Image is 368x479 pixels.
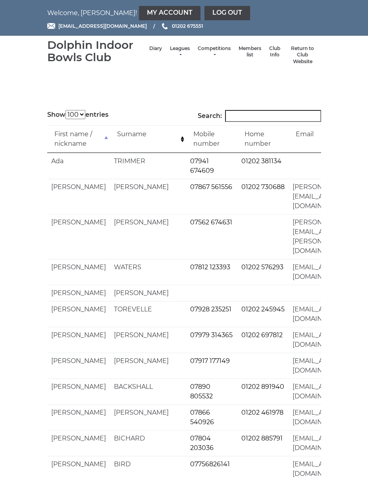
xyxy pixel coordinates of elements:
nav: Welcome, [PERSON_NAME]! [47,6,321,20]
td: [PERSON_NAME] [110,404,186,430]
td: TOREVELLE [110,301,186,327]
a: 07562 674631 [190,218,232,226]
td: Mobile number [186,125,237,153]
td: [PERSON_NAME] [47,179,110,214]
a: 07917 177149 [190,357,230,365]
td: [PERSON_NAME][EMAIL_ADDRESS][DOMAIN_NAME] [289,179,356,214]
a: Members list [239,45,261,58]
td: [PERSON_NAME] [47,404,110,430]
td: BICHARD [110,430,186,456]
a: 01202 576293 [241,263,283,271]
a: 01202 461978 [241,409,283,416]
td: [PERSON_NAME] [47,327,110,353]
a: Phone us 01202 675551 [161,22,203,30]
td: [PERSON_NAME] [47,379,110,404]
td: Ada [47,153,110,179]
td: [PERSON_NAME] [110,179,186,214]
a: 01202 885791 [241,435,283,442]
a: 01202 245945 [241,305,285,313]
label: Show entries [47,110,108,120]
a: 07866 540926 [190,409,214,426]
td: [PERSON_NAME] [47,214,110,259]
input: Search: [225,110,321,122]
td: WATERS [110,259,186,285]
span: 01202 675551 [172,23,203,29]
a: Club Info [269,45,280,58]
td: Surname: activate to sort column ascending [110,125,186,153]
td: [EMAIL_ADDRESS][DOMAIN_NAME] [289,259,356,285]
td: [EMAIL_ADDRESS][DOMAIN_NAME] [289,353,356,379]
a: 07867 561556 [190,183,232,191]
a: Competitions [198,45,231,58]
a: 07756826141 [190,460,230,468]
a: Log out [204,6,250,20]
td: BACKSHALL [110,379,186,404]
td: [PERSON_NAME] [47,430,110,456]
td: [EMAIL_ADDRESS][DOMAIN_NAME] [289,301,356,327]
a: 07812 123393 [190,263,230,271]
td: [PERSON_NAME] [110,214,186,259]
a: 07979 314365 [190,331,233,339]
td: [PERSON_NAME] [47,285,110,301]
img: Phone us [162,23,168,29]
td: [PERSON_NAME][EMAIL_ADDRESS][PERSON_NAME][DOMAIN_NAME] [289,214,356,259]
td: Email [289,125,356,153]
a: My Account [139,6,200,20]
a: Leagues [170,45,190,58]
td: [PERSON_NAME] [110,353,186,379]
td: [PERSON_NAME] [110,285,186,301]
a: 01202 730688 [241,183,285,191]
a: Diary [149,45,162,52]
label: Search: [198,110,321,122]
select: Showentries [66,110,85,119]
td: [EMAIL_ADDRESS][DOMAIN_NAME] [289,430,356,456]
td: [PERSON_NAME] [47,301,110,327]
a: 07890 805532 [190,383,213,400]
img: Email [47,23,55,29]
a: 01202 697812 [241,331,283,339]
a: 07804 203036 [190,435,214,452]
a: 07928 235251 [190,305,231,313]
td: [PERSON_NAME] [47,353,110,379]
a: 07941 674609 [190,157,214,174]
td: [EMAIL_ADDRESS][DOMAIN_NAME] [289,404,356,430]
a: 01202 381134 [241,157,281,165]
a: Return to Club Website [288,45,317,65]
td: [EMAIL_ADDRESS][DOMAIN_NAME] [289,327,356,353]
a: 01202 891940 [241,383,284,390]
a: Email [EMAIL_ADDRESS][DOMAIN_NAME] [47,22,147,30]
td: [PERSON_NAME] [110,327,186,353]
td: Home number [237,125,289,153]
span: [EMAIL_ADDRESS][DOMAIN_NAME] [58,23,147,29]
td: [EMAIL_ADDRESS][DOMAIN_NAME] [289,379,356,404]
td: First name / nickname: activate to sort column descending [47,125,110,153]
td: [PERSON_NAME] [47,259,110,285]
td: TRIMMER [110,153,186,179]
div: Dolphin Indoor Bowls Club [47,39,146,64]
